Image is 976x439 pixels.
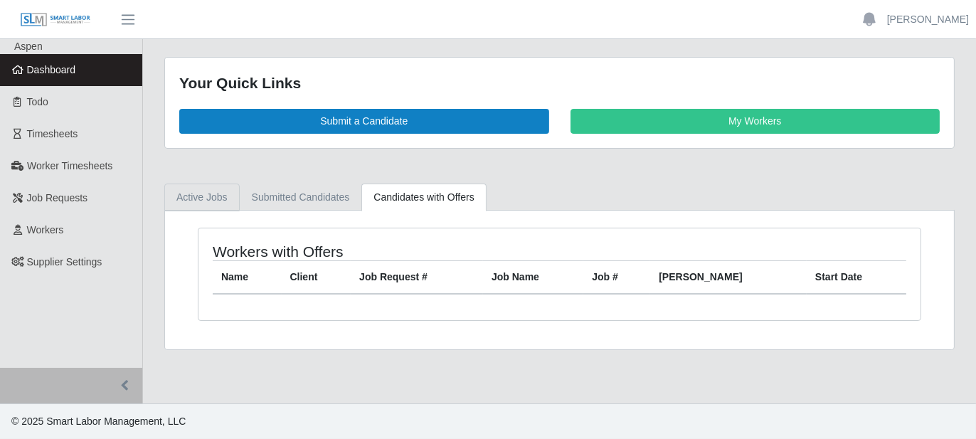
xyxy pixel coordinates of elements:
th: Job Name [483,260,583,294]
th: Job Request # [351,260,483,294]
th: [PERSON_NAME] [650,260,807,294]
img: SLM Logo [20,12,91,28]
span: © 2025 Smart Labor Management, LLC [11,416,186,427]
span: Job Requests [27,192,88,203]
span: Workers [27,224,64,236]
a: My Workers [571,109,940,134]
span: Timesheets [27,128,78,139]
th: Client [282,260,351,294]
th: Start Date [807,260,906,294]
th: Job # [583,260,650,294]
h4: Workers with Offers [213,243,489,260]
a: [PERSON_NAME] [887,12,969,27]
span: Aspen [14,41,43,52]
span: Supplier Settings [27,256,102,268]
a: Submit a Candidate [179,109,549,134]
span: Todo [27,96,48,107]
div: Your Quick Links [179,72,940,95]
a: Submitted Candidates [240,184,362,211]
a: Candidates with Offers [361,184,486,211]
a: Active Jobs [164,184,240,211]
span: Worker Timesheets [27,160,112,171]
span: Dashboard [27,64,76,75]
th: Name [213,260,282,294]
